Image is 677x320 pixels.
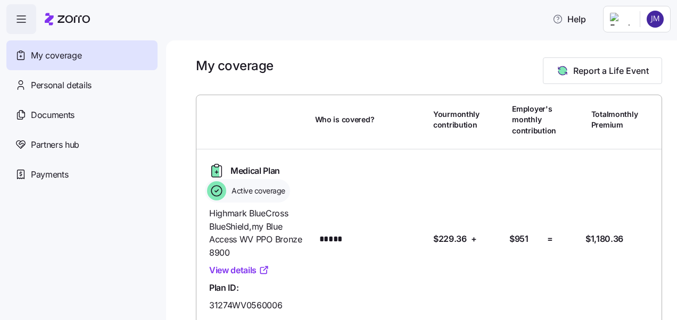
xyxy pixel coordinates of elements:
span: $951 [509,232,529,246]
span: Payments [31,168,68,181]
span: Report a Life Event [573,64,649,77]
span: Documents [31,108,75,122]
span: My coverage [31,49,81,62]
img: Employer logo [610,13,631,26]
a: Documents [6,100,158,130]
span: Medical Plan [230,164,280,178]
span: Active coverage [228,186,285,196]
span: Total monthly Premium [591,109,638,131]
span: Who is covered? [315,114,375,125]
span: Your monthly contribution [433,109,480,131]
h1: My coverage [196,57,274,74]
a: Payments [6,159,158,189]
a: Partners hub [6,130,158,159]
span: $229.36 [433,232,467,246]
img: d1e0d8f276a8fa87b677d6b9fb126333 [647,11,664,28]
span: = [547,232,553,246]
span: Highmark BlueCross BlueShield , my Blue Access WV PPO Bronze 8900 [209,207,307,259]
span: + [471,232,477,246]
span: 31274WV0560006 [209,299,283,312]
span: $1,180.36 [585,232,623,246]
button: Help [544,9,595,30]
a: My coverage [6,40,158,70]
button: Report a Life Event [543,57,662,84]
span: Personal details [31,79,92,92]
span: Partners hub [31,138,79,151]
a: Personal details [6,70,158,100]
a: View details [209,264,269,277]
span: Plan ID: [209,281,238,294]
span: Help [552,13,586,26]
span: Employer's monthly contribution [512,104,556,136]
